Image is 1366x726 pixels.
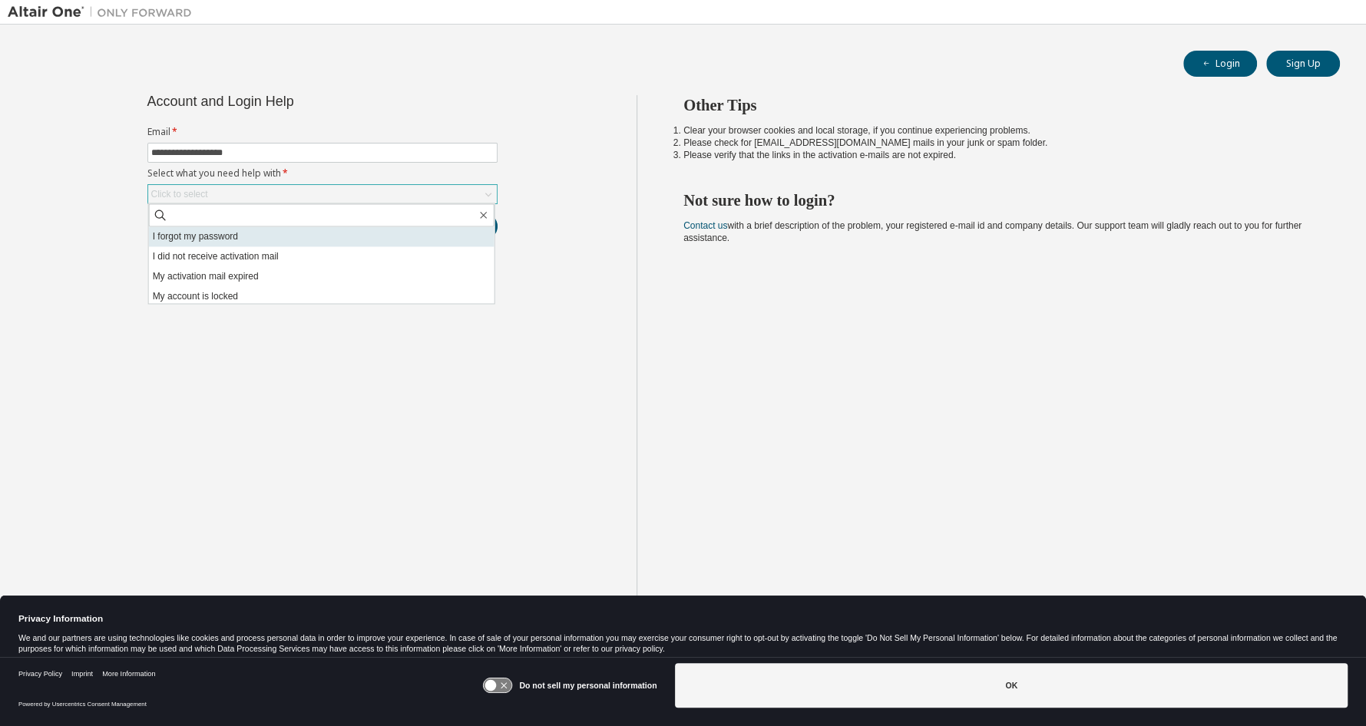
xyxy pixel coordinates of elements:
li: Please verify that the links in the activation e-mails are not expired. [683,149,1312,161]
h2: Other Tips [683,95,1312,115]
h2: Not sure how to login? [683,190,1312,210]
div: Account and Login Help [147,95,428,107]
a: Contact us [683,220,727,231]
span: with a brief description of the problem, your registered e-mail id and company details. Our suppo... [683,220,1302,243]
div: Click to select [148,185,497,203]
label: Email [147,126,498,138]
div: Click to select [151,188,208,200]
label: Select what you need help with [147,167,498,180]
button: Sign Up [1266,51,1340,77]
li: I forgot my password [149,226,494,246]
button: Login [1183,51,1257,77]
img: Altair One [8,5,200,20]
li: Clear your browser cookies and local storage, if you continue experiencing problems. [683,124,1312,137]
li: Please check for [EMAIL_ADDRESS][DOMAIN_NAME] mails in your junk or spam folder. [683,137,1312,149]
